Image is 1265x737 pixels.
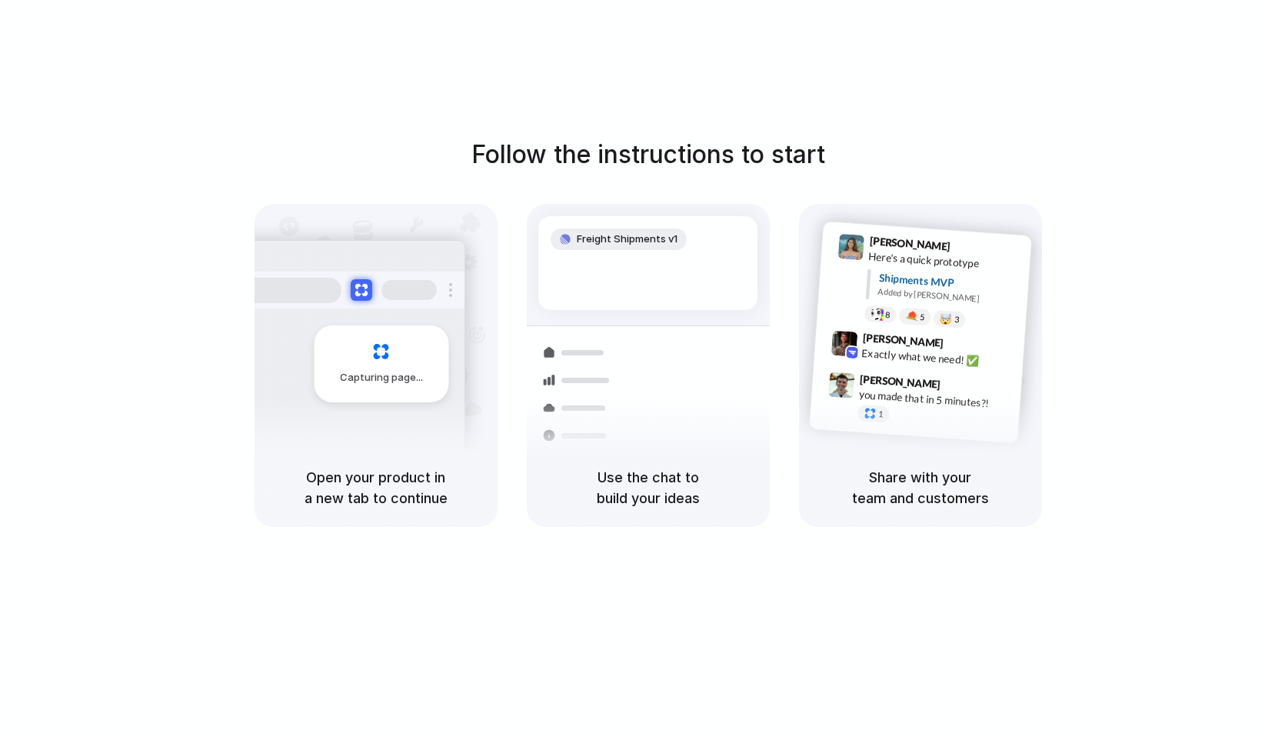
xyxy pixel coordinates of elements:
span: [PERSON_NAME] [869,232,950,255]
div: Shipments MVP [878,270,1020,295]
div: you made that in 5 minutes?! [858,386,1012,412]
span: 9:41 AM [954,240,986,258]
span: Capturing page [340,370,425,385]
h5: Use the chat to build your ideas [545,467,751,509]
span: 9:47 AM [945,378,977,396]
span: 5 [919,313,924,322]
span: [PERSON_NAME] [859,371,940,393]
div: 🤯 [939,313,952,325]
div: Added by [PERSON_NAME] [877,285,1019,308]
h5: Open your product in a new tab to continue [273,467,479,509]
h5: Share with your team and customers [817,467,1024,509]
div: Here's a quick prototype [867,248,1021,275]
span: 8 [884,311,890,319]
h1: Follow the instructions to start [471,136,825,173]
span: 1 [877,410,883,419]
span: 3 [954,315,959,324]
span: [PERSON_NAME] [862,329,944,352]
div: Exactly what we need! ✅ [861,345,1015,371]
span: Freight Shipments v1 [577,232,677,247]
span: 9:42 AM [947,336,979,355]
